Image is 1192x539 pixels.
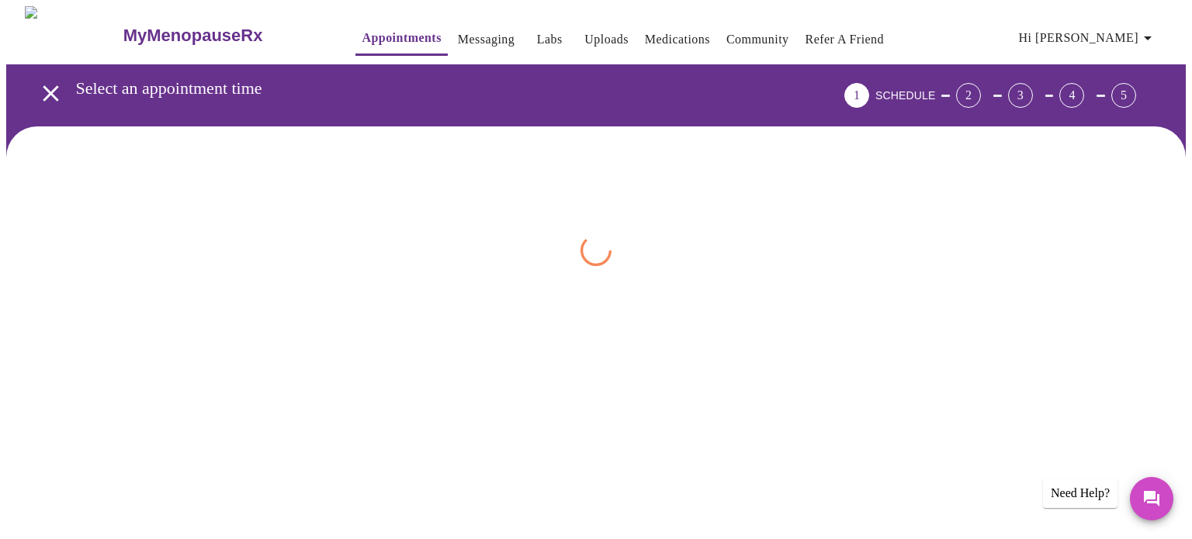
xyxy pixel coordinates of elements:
button: Community [720,24,795,55]
a: Messaging [458,29,515,50]
a: Uploads [584,29,629,50]
button: Messaging [452,24,521,55]
a: Community [726,29,789,50]
span: Hi [PERSON_NAME] [1019,27,1157,49]
div: 3 [1008,83,1033,108]
a: Refer a Friend [806,29,885,50]
img: MyMenopauseRx Logo [25,6,121,64]
button: Labs [525,24,574,55]
div: 5 [1111,83,1136,108]
button: Messages [1130,477,1173,520]
div: 1 [844,83,869,108]
button: Hi [PERSON_NAME] [1013,22,1163,54]
div: 4 [1059,83,1084,108]
button: Medications [639,24,716,55]
button: Refer a Friend [799,24,891,55]
div: Need Help? [1043,479,1117,508]
h3: Select an appointment time [76,78,758,98]
a: MyMenopauseRx [121,9,324,63]
div: 2 [956,83,981,108]
a: Appointments [362,27,441,49]
button: open drawer [28,71,74,116]
a: Labs [537,29,563,50]
button: Appointments [355,22,447,56]
button: Uploads [578,24,635,55]
h3: MyMenopauseRx [123,26,263,46]
a: Medications [645,29,710,50]
span: SCHEDULE [875,89,935,102]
